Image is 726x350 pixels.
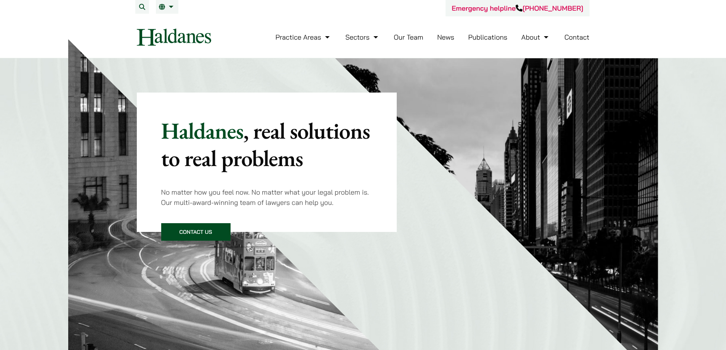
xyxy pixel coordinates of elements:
img: Logo of Haldanes [137,29,211,46]
a: Emergency helpline[PHONE_NUMBER] [452,4,583,13]
a: Publications [468,33,508,42]
a: Our Team [394,33,423,42]
a: News [437,33,454,42]
p: Haldanes [161,117,373,172]
a: About [521,33,550,42]
mark: , real solutions to real problems [161,116,370,173]
a: Sectors [345,33,380,42]
p: No matter how you feel now. No matter what your legal problem is. Our multi-award-winning team of... [161,187,373,208]
a: Practice Areas [276,33,332,42]
a: Contact [564,33,590,42]
a: Contact Us [161,223,231,241]
a: EN [159,4,175,10]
